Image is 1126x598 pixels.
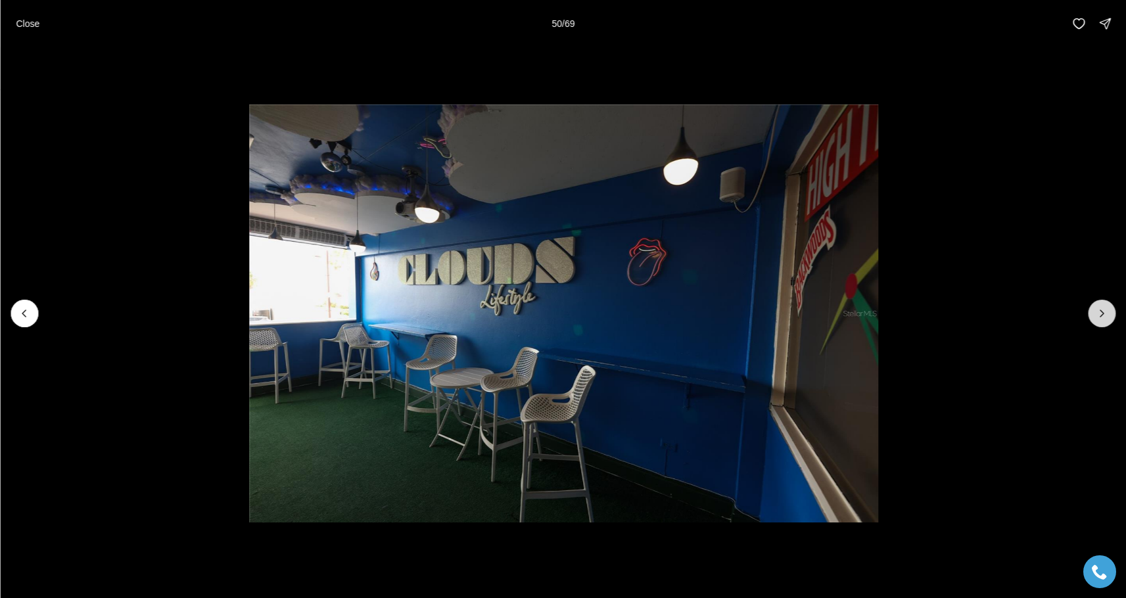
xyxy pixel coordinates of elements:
p: Close [16,18,39,29]
button: Previous slide [11,300,38,327]
button: Next slide [1088,300,1115,327]
button: Close [8,11,47,37]
p: 50 / 69 [551,18,575,29]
